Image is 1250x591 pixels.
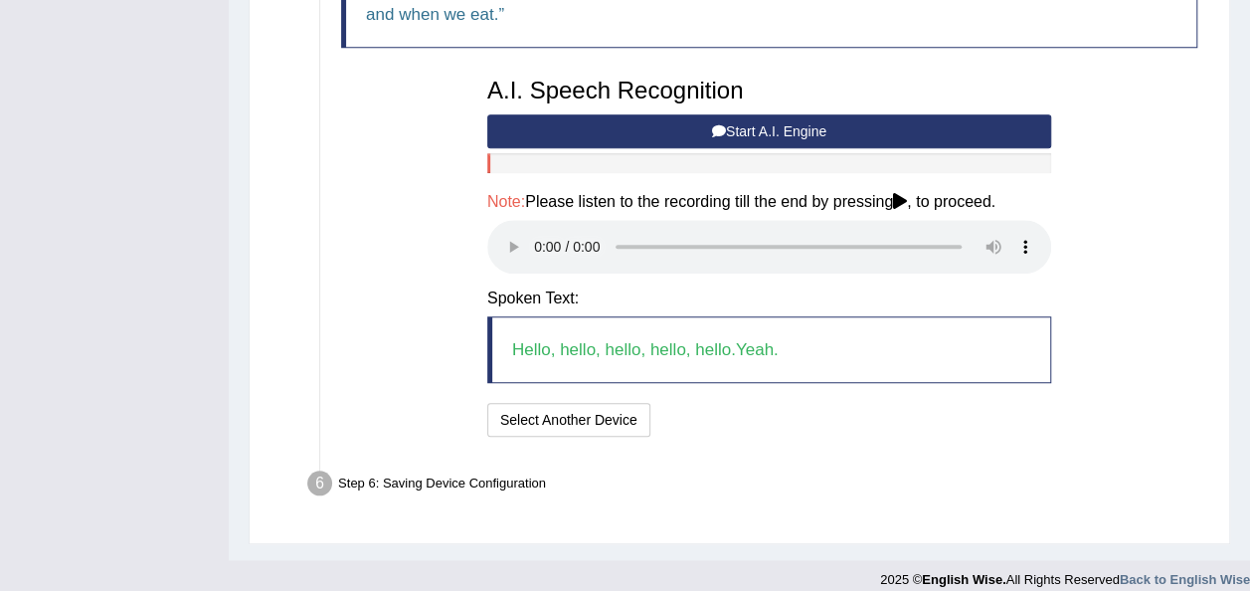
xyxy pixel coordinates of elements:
[487,78,1051,103] h3: A.I. Speech Recognition
[487,403,650,437] button: Select Another Device
[922,572,1005,587] strong: English Wise.
[487,316,1051,383] blockquote: Hello, hello, hello, hello, hello.Yeah.
[487,290,1051,307] h4: Spoken Text:
[880,560,1250,589] div: 2025 © All Rights Reserved
[298,465,1220,508] div: Step 6: Saving Device Configuration
[487,193,525,210] span: Note:
[487,114,1051,148] button: Start A.I. Engine
[487,193,1051,211] h4: Please listen to the recording till the end by pressing , to proceed.
[1120,572,1250,587] a: Back to English Wise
